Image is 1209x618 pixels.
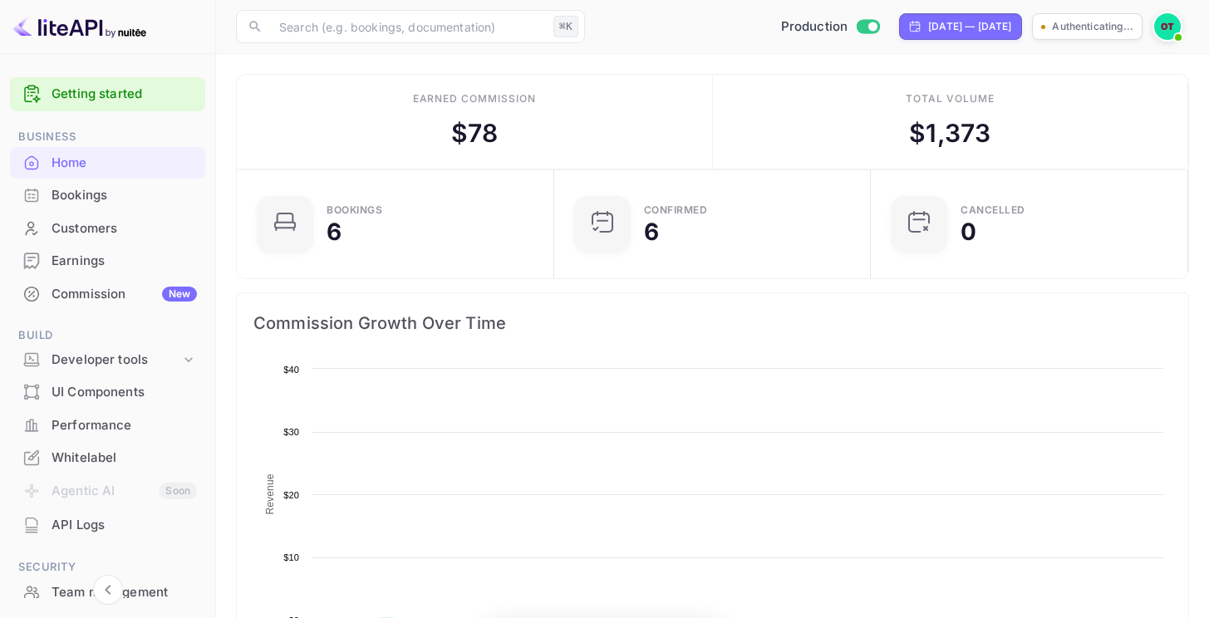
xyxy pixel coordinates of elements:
[10,147,205,178] a: Home
[162,287,197,302] div: New
[10,213,205,245] div: Customers
[10,576,205,607] a: Team management
[264,473,276,514] text: Revenue
[10,442,205,474] div: Whitelabel
[10,326,205,345] span: Build
[1052,19,1133,34] p: Authenticating...
[10,576,205,609] div: Team management
[93,575,123,605] button: Collapse navigation
[327,205,382,215] div: Bookings
[644,205,708,215] div: Confirmed
[283,427,299,437] text: $30
[52,219,197,238] div: Customers
[283,490,299,500] text: $20
[1154,13,1181,40] img: Oussama Tali
[553,16,578,37] div: ⌘K
[10,509,205,542] div: API Logs
[52,516,197,535] div: API Logs
[10,376,205,409] div: UI Components
[906,91,995,106] div: Total volume
[10,278,205,311] div: CommissionNew
[10,442,205,473] a: Whitelabel
[10,213,205,243] a: Customers
[10,147,205,179] div: Home
[10,509,205,540] a: API Logs
[52,583,197,602] div: Team management
[13,13,146,40] img: LiteAPI logo
[269,10,547,43] input: Search (e.g. bookings, documentation)
[10,179,205,210] a: Bookings
[961,220,976,243] div: 0
[52,351,180,370] div: Developer tools
[10,278,205,309] a: CommissionNew
[413,91,536,106] div: Earned commission
[52,416,197,435] div: Performance
[253,310,1172,336] span: Commission Growth Over Time
[52,285,197,304] div: Commission
[10,376,205,407] a: UI Components
[52,186,197,205] div: Bookings
[644,220,659,243] div: 6
[52,252,197,271] div: Earnings
[327,220,342,243] div: 6
[781,17,848,37] span: Production
[283,365,299,375] text: $40
[10,77,205,111] div: Getting started
[10,558,205,576] span: Security
[10,346,205,375] div: Developer tools
[283,552,299,562] text: $10
[10,245,205,276] a: Earnings
[10,179,205,212] div: Bookings
[52,154,197,173] div: Home
[52,85,197,104] a: Getting started
[10,410,205,440] a: Performance
[10,245,205,277] div: Earnings
[52,449,197,468] div: Whitelabel
[10,410,205,442] div: Performance
[52,383,197,402] div: UI Components
[928,19,1011,34] div: [DATE] — [DATE]
[909,115,990,152] div: $ 1,373
[451,115,498,152] div: $ 78
[774,17,887,37] div: Switch to Sandbox mode
[961,205,1025,215] div: CANCELLED
[10,128,205,146] span: Business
